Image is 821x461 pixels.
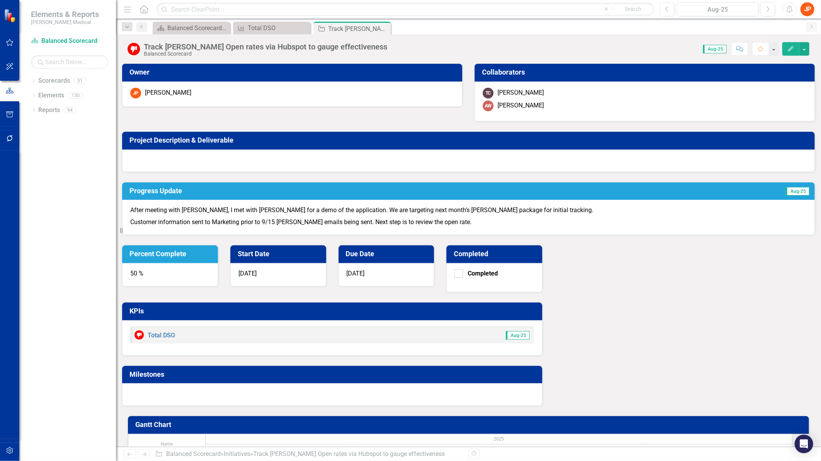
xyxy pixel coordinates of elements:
[129,307,538,315] h3: KPIs
[625,6,641,12] span: Search
[129,68,458,76] h3: Owner
[483,88,494,99] div: TC
[31,37,108,46] a: Balanced Scorecard
[31,10,99,19] span: Elements & Reports
[31,19,99,25] small: [PERSON_NAME] Medical
[38,91,64,100] a: Elements
[130,206,807,216] p: After meeting with [PERSON_NAME], I met with [PERSON_NAME] for a demo of the application. We are ...
[38,77,70,85] a: Scorecards
[128,434,205,454] div: Name
[129,371,538,378] h3: Milestones
[74,78,86,84] div: 51
[144,43,387,51] div: Track [PERSON_NAME] Open rates via Hubspot to gauge effectiveness
[155,23,228,33] a: Balanced Scorecard Welcome Page
[68,92,83,99] div: 130
[130,216,807,227] p: Customer information sent to Marketing prior to 9/15 [PERSON_NAME] emails being sent. Next step i...
[64,107,76,113] div: 94
[155,450,463,459] div: » »
[238,270,257,277] span: [DATE]
[454,250,538,258] h3: Completed
[145,88,191,97] div: [PERSON_NAME]
[346,250,430,258] h3: Due Date
[253,450,445,458] div: Track [PERSON_NAME] Open rates via Hubspot to gauge effectiveness
[4,9,17,22] img: ClearPoint Strategy
[499,444,646,454] div: Jul
[497,101,544,110] div: [PERSON_NAME]
[235,23,308,33] a: Total DSO
[135,421,804,429] h3: Gantt Chart
[167,23,228,33] div: Balanced Scorecard Welcome Page
[135,330,144,340] img: Below Target
[157,3,654,16] input: Search ClearPoint...
[38,106,60,115] a: Reports
[786,187,809,196] span: Aug-25
[352,444,499,454] div: Jun
[166,450,221,458] a: Balanced Scorecard
[148,332,175,339] a: Total DSO
[122,263,218,286] div: 50 %
[206,444,352,454] div: May
[483,100,494,111] div: AW
[795,435,813,453] div: Open Intercom Messenger
[614,4,652,15] button: Search
[506,331,530,340] span: Aug-25
[130,88,141,99] div: JP
[129,187,594,195] h3: Progress Update
[677,2,759,16] button: Aug-25
[128,43,140,55] img: Below Target
[224,450,250,458] a: Initiatives
[497,88,544,97] div: [PERSON_NAME]
[328,24,389,34] div: Track [PERSON_NAME] Open rates via Hubspot to gauge effectiveness
[238,250,322,258] h3: Start Date
[248,23,308,33] div: Total DSO
[468,269,498,278] div: Completed
[144,51,387,57] div: Balanced Scorecard
[703,45,727,53] span: Aug-25
[347,270,365,277] span: [DATE]
[129,250,213,258] h3: Percent Complete
[206,434,792,444] div: 2025
[31,55,108,69] input: Search Below...
[680,5,756,14] div: Aug-25
[482,68,810,76] h3: Collaborators
[646,444,792,454] div: Aug
[129,136,810,144] h3: Project Description & Deliverable
[801,2,814,16] button: JP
